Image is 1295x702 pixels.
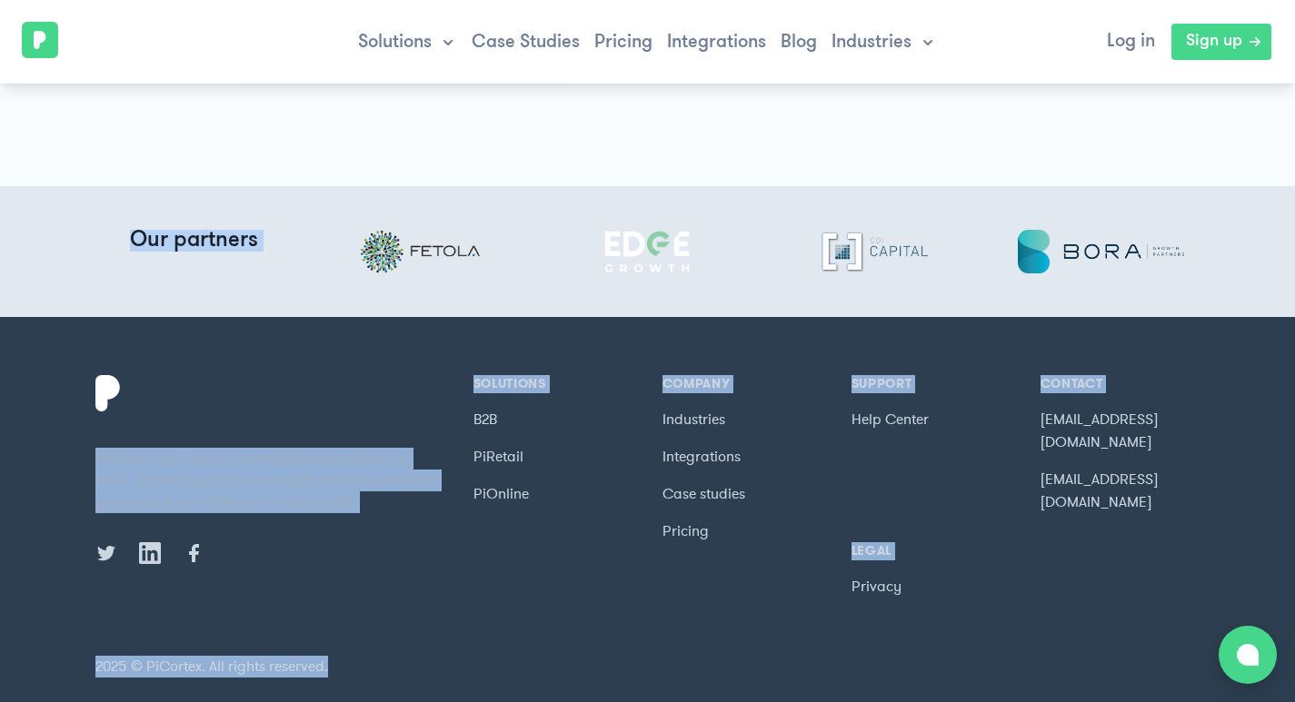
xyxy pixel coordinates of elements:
[832,32,911,54] span: Industries
[852,375,1011,393] h4: Support
[662,447,741,467] a: Integrations
[852,410,929,430] a: Help Center
[832,32,937,54] a: Industries
[473,484,529,504] a: PiOnline
[781,34,817,52] a: Blog
[667,34,766,52] a: Integrations
[95,656,328,677] p: 2025 © PiCortex. All rights reserved.
[662,375,822,393] h4: Company
[603,230,691,273] img: Edge Growth
[359,230,482,273] img: FETOLA
[473,447,523,467] a: PiRetail
[473,410,497,430] a: B2B
[473,375,633,393] h4: Solutions
[358,32,457,54] button: Solutions
[472,34,580,52] a: Case Studies
[1041,470,1158,512] a: [EMAIL_ADDRESS][DOMAIN_NAME]
[22,22,58,58] img: PiCortex
[852,577,902,597] a: Privacy
[1041,375,1200,393] h4: Contact
[1018,230,1183,273] img: Bora Growth Partners
[1237,644,1259,666] img: bubble-icon
[95,230,294,259] h3: Our partners
[662,410,725,430] a: Industries
[95,448,444,513] p: PiCortex is a business management platform for SMEs. Understand and manage business operations, y...
[821,230,928,273] img: CDI Capital
[662,484,745,504] a: Case studies
[358,32,432,54] span: Solutions
[1092,22,1170,62] a: Log in
[594,34,652,52] a: Pricing
[852,542,1011,560] h4: Legal
[662,521,709,541] a: Pricing
[1041,410,1158,452] a: [EMAIL_ADDRESS][DOMAIN_NAME]
[1186,31,1242,53] span: Sign up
